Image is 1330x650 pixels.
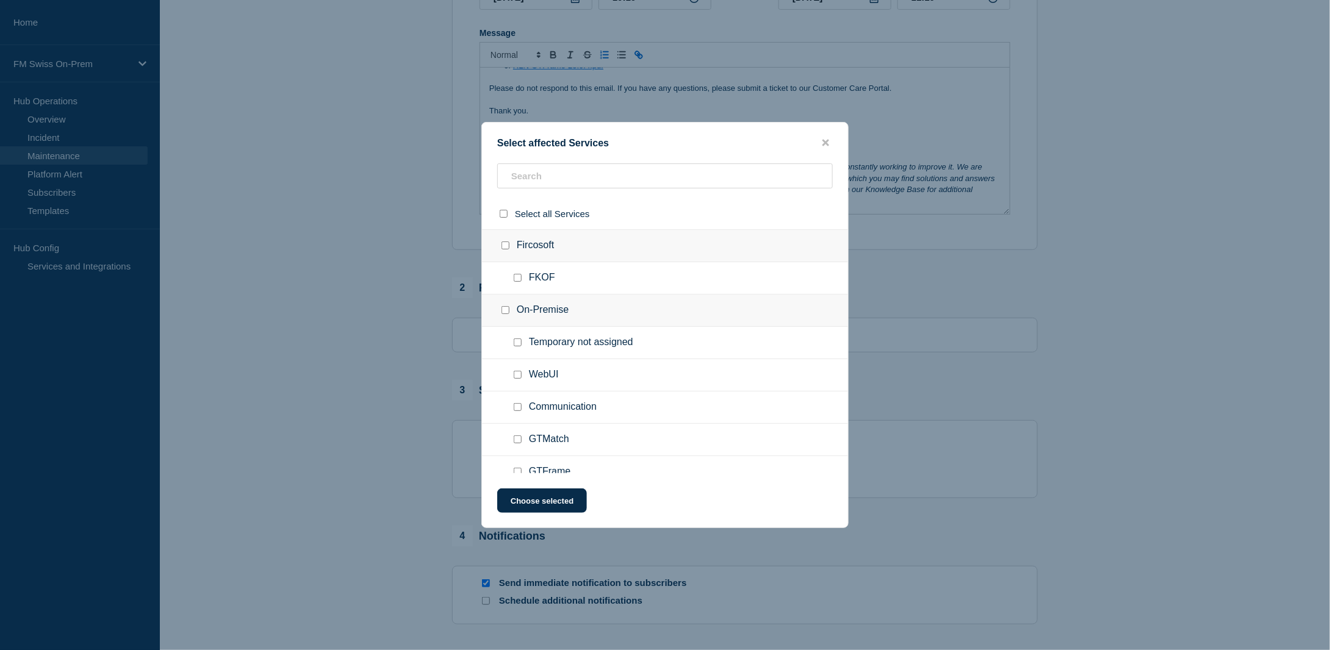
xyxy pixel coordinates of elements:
input: Communication checkbox [514,403,522,411]
button: Choose selected [497,488,587,513]
div: Fircosoft [482,229,848,262]
button: close button [819,137,833,149]
div: Select affected Services [482,137,848,149]
input: On-Premise checkbox [501,306,509,314]
span: GTMatch [529,434,569,446]
input: GTFrame checkbox [514,468,522,476]
span: Communication [529,401,597,413]
span: FKOF [529,272,555,284]
span: Select all Services [515,209,590,219]
input: FKOF checkbox [514,274,522,282]
input: Search [497,163,833,188]
span: Temporary not assigned [529,337,633,349]
input: Fircosoft checkbox [501,241,509,249]
span: WebUI [529,369,559,381]
input: GTMatch checkbox [514,435,522,443]
input: Temporary not assigned checkbox [514,338,522,346]
input: WebUI checkbox [514,371,522,379]
input: select all checkbox [500,210,508,218]
span: GTFrame [529,466,570,478]
div: On-Premise [482,295,848,327]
